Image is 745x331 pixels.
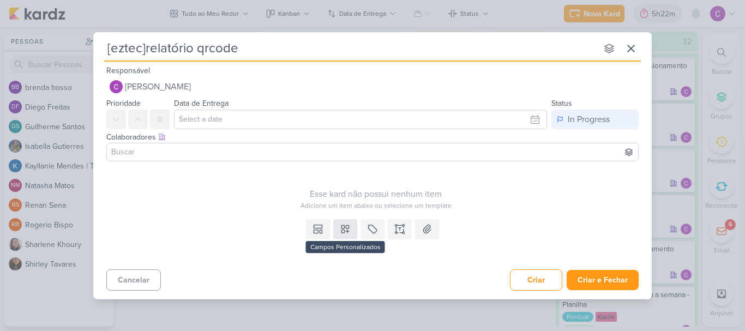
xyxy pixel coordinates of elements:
[106,131,639,143] div: Colaboradores
[174,110,547,129] input: Select a date
[110,80,123,93] img: Carlos Lima
[106,66,150,75] label: Responsável
[567,270,639,290] button: Criar e Fechar
[106,77,639,97] button: [PERSON_NAME]
[568,113,610,126] div: In Progress
[109,146,636,159] input: Buscar
[104,39,597,58] input: Kard Sem Título
[106,269,161,291] button: Cancelar
[174,99,229,108] label: Data de Entrega
[106,201,645,210] div: Adicione um item abaixo ou selecione um template
[106,188,645,201] div: Esse kard não possui nenhum item
[106,99,141,108] label: Prioridade
[510,269,562,291] button: Criar
[306,241,385,253] div: Campos Personalizados
[551,110,639,129] button: In Progress
[551,99,572,108] label: Status
[125,80,191,93] span: [PERSON_NAME]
